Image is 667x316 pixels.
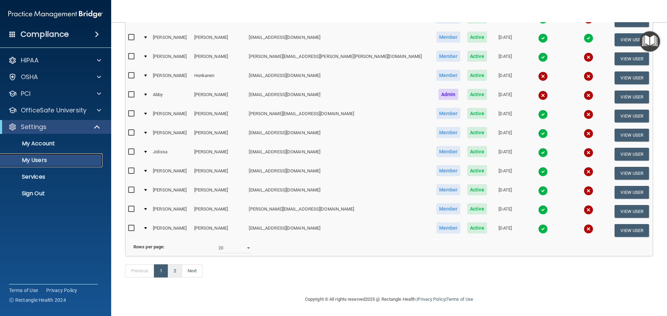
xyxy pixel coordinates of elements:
img: tick.e7d51cea.svg [538,33,548,43]
button: View User [615,33,649,46]
p: My Users [5,157,99,164]
span: Member [436,184,461,195]
button: View User [615,71,649,84]
td: [PERSON_NAME] [191,202,246,221]
td: [DATE] [490,87,520,106]
td: [PERSON_NAME] [150,106,191,126]
button: View User [615,52,649,65]
p: Services [5,173,99,180]
img: tick.e7d51cea.svg [538,205,548,215]
button: View User [615,167,649,180]
img: tick.e7d51cea.svg [538,110,548,119]
td: [DATE] [490,183,520,202]
td: [DATE] [490,164,520,183]
img: cross.ca9f0e7f.svg [538,71,548,81]
img: tick.e7d51cea.svg [538,224,548,234]
img: tick.e7d51cea.svg [538,148,548,157]
img: cross.ca9f0e7f.svg [584,52,593,62]
td: Honkanen [191,68,246,87]
td: [EMAIL_ADDRESS][DOMAIN_NAME] [246,68,433,87]
span: Active [467,70,487,81]
td: [PERSON_NAME] [191,164,246,183]
td: [DATE] [490,145,520,164]
img: cross.ca9f0e7f.svg [538,91,548,100]
span: Active [467,222,487,233]
td: [PERSON_NAME] [191,30,246,49]
span: Admin [438,89,459,100]
span: Member [436,165,461,176]
td: [PERSON_NAME] [191,106,246,126]
img: cross.ca9f0e7f.svg [584,91,593,100]
td: [EMAIL_ADDRESS][DOMAIN_NAME] [246,164,433,183]
td: [PERSON_NAME] [191,87,246,106]
p: My Account [5,140,99,147]
a: Privacy Policy [418,297,445,302]
td: [PERSON_NAME] [150,164,191,183]
p: HIPAA [21,56,39,65]
a: Next [182,264,203,277]
img: cross.ca9f0e7f.svg [584,205,593,215]
td: [PERSON_NAME] [191,145,246,164]
td: [DATE] [490,202,520,221]
img: tick.e7d51cea.svg [538,52,548,62]
a: Previous [125,264,154,277]
span: Member [436,32,461,43]
img: tick.e7d51cea.svg [538,167,548,177]
img: cross.ca9f0e7f.svg [584,71,593,81]
span: Active [467,165,487,176]
td: [PERSON_NAME] [150,30,191,49]
a: 2 [168,264,182,277]
img: PMB logo [8,7,103,21]
span: Member [436,203,461,214]
td: [DATE] [490,126,520,145]
span: Active [467,32,487,43]
span: Member [436,51,461,62]
a: OSHA [8,73,101,81]
td: [EMAIL_ADDRESS][DOMAIN_NAME] [246,183,433,202]
td: [EMAIL_ADDRESS][DOMAIN_NAME] [246,145,433,164]
button: Open Resource Center [640,31,660,52]
span: Ⓒ Rectangle Health 2024 [9,297,66,304]
td: [PERSON_NAME][EMAIL_ADDRESS][PERSON_NAME][PERSON_NAME][DOMAIN_NAME] [246,49,433,68]
h4: Compliance [20,29,69,39]
p: OSHA [21,73,38,81]
p: PCI [21,89,31,98]
td: [PERSON_NAME] [150,183,191,202]
span: Member [436,127,461,138]
td: [EMAIL_ADDRESS][DOMAIN_NAME] [246,126,433,145]
button: View User [615,205,649,218]
span: Active [467,89,487,100]
td: [EMAIL_ADDRESS][DOMAIN_NAME] [246,87,433,106]
img: cross.ca9f0e7f.svg [584,110,593,119]
span: Active [467,108,487,119]
button: View User [615,91,649,103]
a: Settings [8,123,101,131]
td: Jolissa [150,145,191,164]
td: [DATE] [490,49,520,68]
img: tick.e7d51cea.svg [538,129,548,138]
a: PCI [8,89,101,98]
div: Copyright © All rights reserved 2025 @ Rectangle Health | | [262,288,516,310]
b: Rows per page: [133,244,165,249]
td: [PERSON_NAME] [191,183,246,202]
a: Privacy Policy [46,287,77,294]
td: [PERSON_NAME] [150,202,191,221]
button: View User [615,148,649,161]
p: Settings [21,123,47,131]
td: Abby [150,87,191,106]
td: [DATE] [490,221,520,240]
img: cross.ca9f0e7f.svg [584,148,593,157]
button: View User [615,110,649,122]
p: Sign Out [5,190,99,197]
a: Terms of Use [446,297,473,302]
td: [DATE] [490,68,520,87]
img: tick.e7d51cea.svg [584,33,593,43]
img: cross.ca9f0e7f.svg [584,167,593,177]
td: [PERSON_NAME][EMAIL_ADDRESS][DOMAIN_NAME] [246,106,433,126]
span: Active [467,184,487,195]
img: cross.ca9f0e7f.svg [584,186,593,196]
td: [DATE] [490,106,520,126]
td: [DATE] [490,30,520,49]
span: Active [467,127,487,138]
a: OfficeSafe University [8,106,101,114]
